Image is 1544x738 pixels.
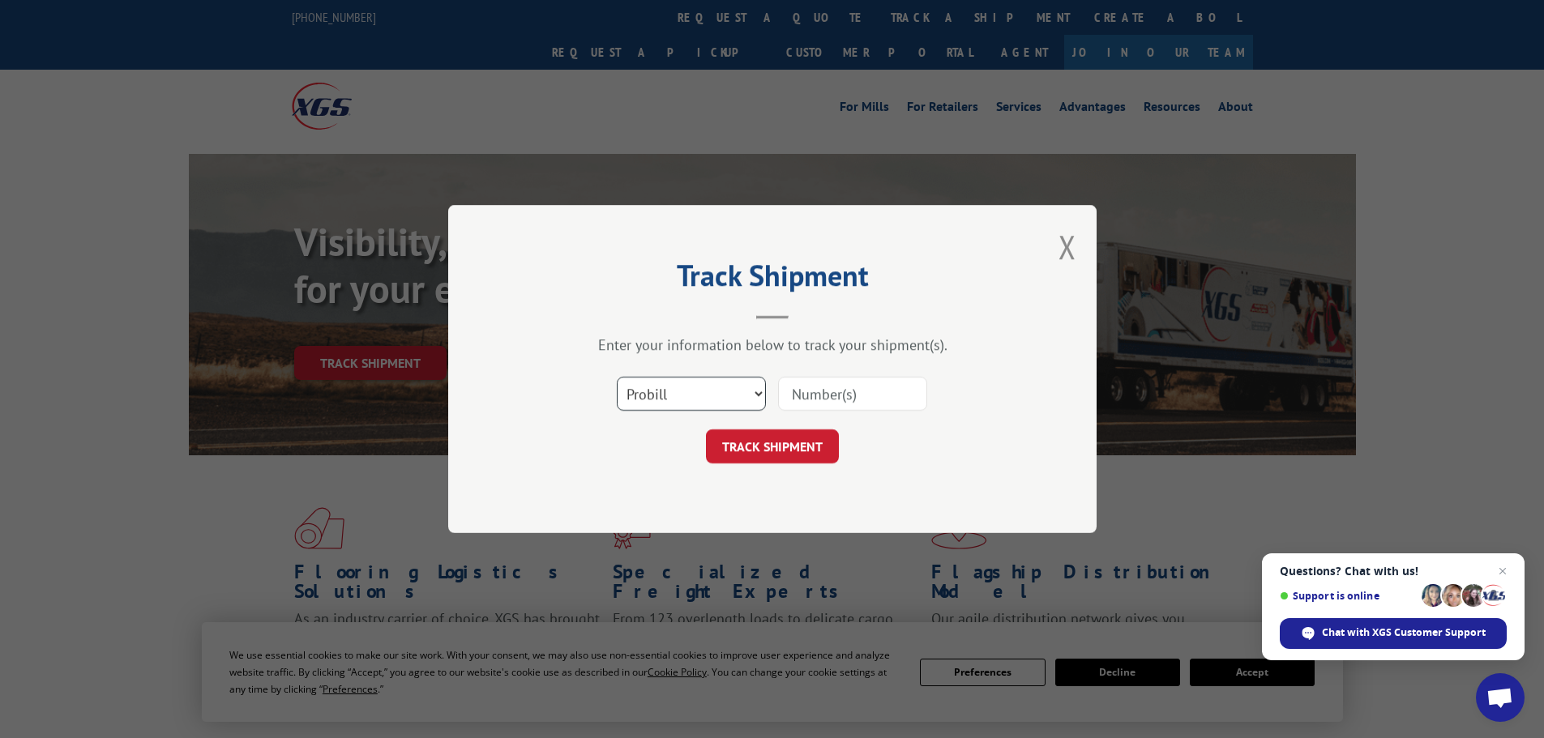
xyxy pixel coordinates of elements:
[1059,225,1076,268] button: Close modal
[1280,565,1507,578] span: Questions? Chat with us!
[1280,590,1416,602] span: Support is online
[529,264,1016,295] h2: Track Shipment
[1280,618,1507,649] div: Chat with XGS Customer Support
[706,429,839,463] button: TRACK SHIPMENT
[1322,625,1486,640] span: Chat with XGS Customer Support
[1493,561,1512,581] span: Close chat
[1476,673,1525,722] div: Open chat
[529,335,1016,354] div: Enter your information below to track your shipment(s).
[778,377,927,411] input: Number(s)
